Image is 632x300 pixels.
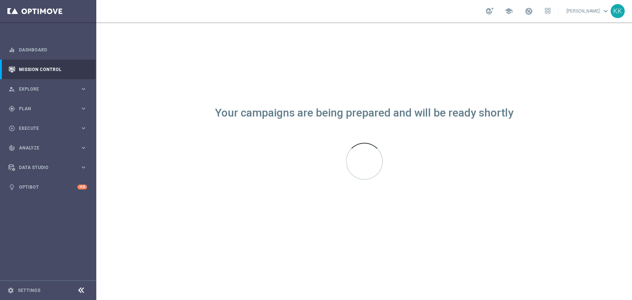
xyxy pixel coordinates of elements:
[80,125,87,132] i: keyboard_arrow_right
[8,106,87,112] button: gps_fixed Plan keyboard_arrow_right
[19,177,77,197] a: Optibot
[9,145,15,151] i: track_changes
[8,145,87,151] button: track_changes Analyze keyboard_arrow_right
[9,164,80,171] div: Data Studio
[566,6,611,17] a: [PERSON_NAME]keyboard_arrow_down
[9,86,15,92] i: person_search
[80,85,87,92] i: keyboard_arrow_right
[9,47,15,53] i: equalizer
[505,7,513,15] span: school
[8,47,87,53] button: equalizer Dashboard
[611,4,625,18] div: KK
[8,67,87,73] button: Mission Control
[9,40,87,60] div: Dashboard
[9,184,15,191] i: lightbulb
[215,110,514,116] div: Your campaigns are being prepared and will be ready shortly
[7,287,14,294] i: settings
[19,40,87,60] a: Dashboard
[8,86,87,92] button: person_search Explore keyboard_arrow_right
[19,165,80,170] span: Data Studio
[19,60,87,79] a: Mission Control
[19,87,80,91] span: Explore
[9,145,80,151] div: Analyze
[602,7,610,15] span: keyboard_arrow_down
[80,105,87,112] i: keyboard_arrow_right
[9,125,15,132] i: play_circle_outline
[77,185,87,189] div: +10
[9,125,80,132] div: Execute
[9,60,87,79] div: Mission Control
[19,126,80,131] span: Execute
[18,288,40,293] a: Settings
[9,105,15,112] i: gps_fixed
[80,164,87,171] i: keyboard_arrow_right
[9,105,80,112] div: Plan
[9,86,80,92] div: Explore
[8,184,87,190] button: lightbulb Optibot +10
[9,177,87,197] div: Optibot
[19,107,80,111] span: Plan
[19,146,80,150] span: Analyze
[80,144,87,151] i: keyboard_arrow_right
[8,165,87,171] button: Data Studio keyboard_arrow_right
[8,125,87,131] button: play_circle_outline Execute keyboard_arrow_right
